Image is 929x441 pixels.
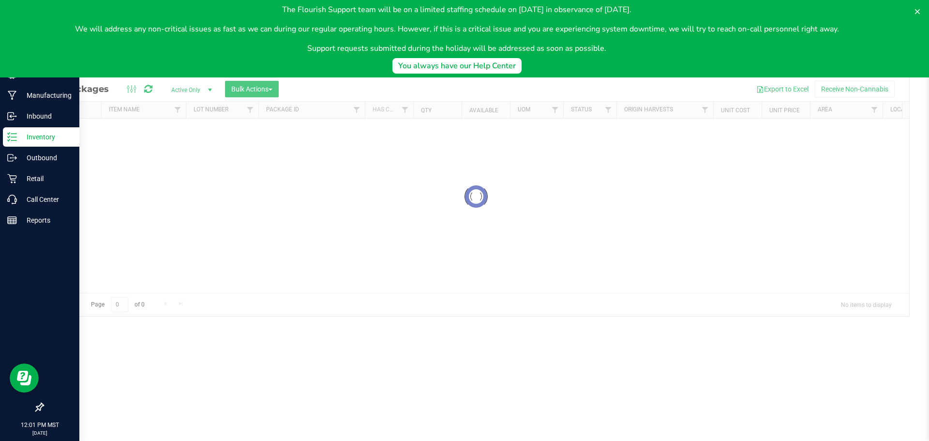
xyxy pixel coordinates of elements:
[4,429,75,437] p: [DATE]
[17,173,75,184] p: Retail
[7,153,17,163] inline-svg: Outbound
[7,132,17,142] inline-svg: Inventory
[75,43,839,54] p: Support requests submitted during the holiday will be addressed as soon as possible.
[17,110,75,122] p: Inbound
[75,23,839,35] p: We will address any non-critical issues as fast as we can during our regular operating hours. How...
[17,214,75,226] p: Reports
[75,4,839,15] p: The Flourish Support team will be on a limited staffing schedule on [DATE] in observance of [DATE].
[398,60,516,72] div: You always have our Help Center
[7,91,17,100] inline-svg: Manufacturing
[7,111,17,121] inline-svg: Inbound
[17,194,75,205] p: Call Center
[10,364,39,393] iframe: Resource center
[7,195,17,204] inline-svg: Call Center
[4,421,75,429] p: 12:01 PM MST
[17,90,75,101] p: Manufacturing
[7,174,17,183] inline-svg: Retail
[17,131,75,143] p: Inventory
[17,152,75,164] p: Outbound
[7,215,17,225] inline-svg: Reports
